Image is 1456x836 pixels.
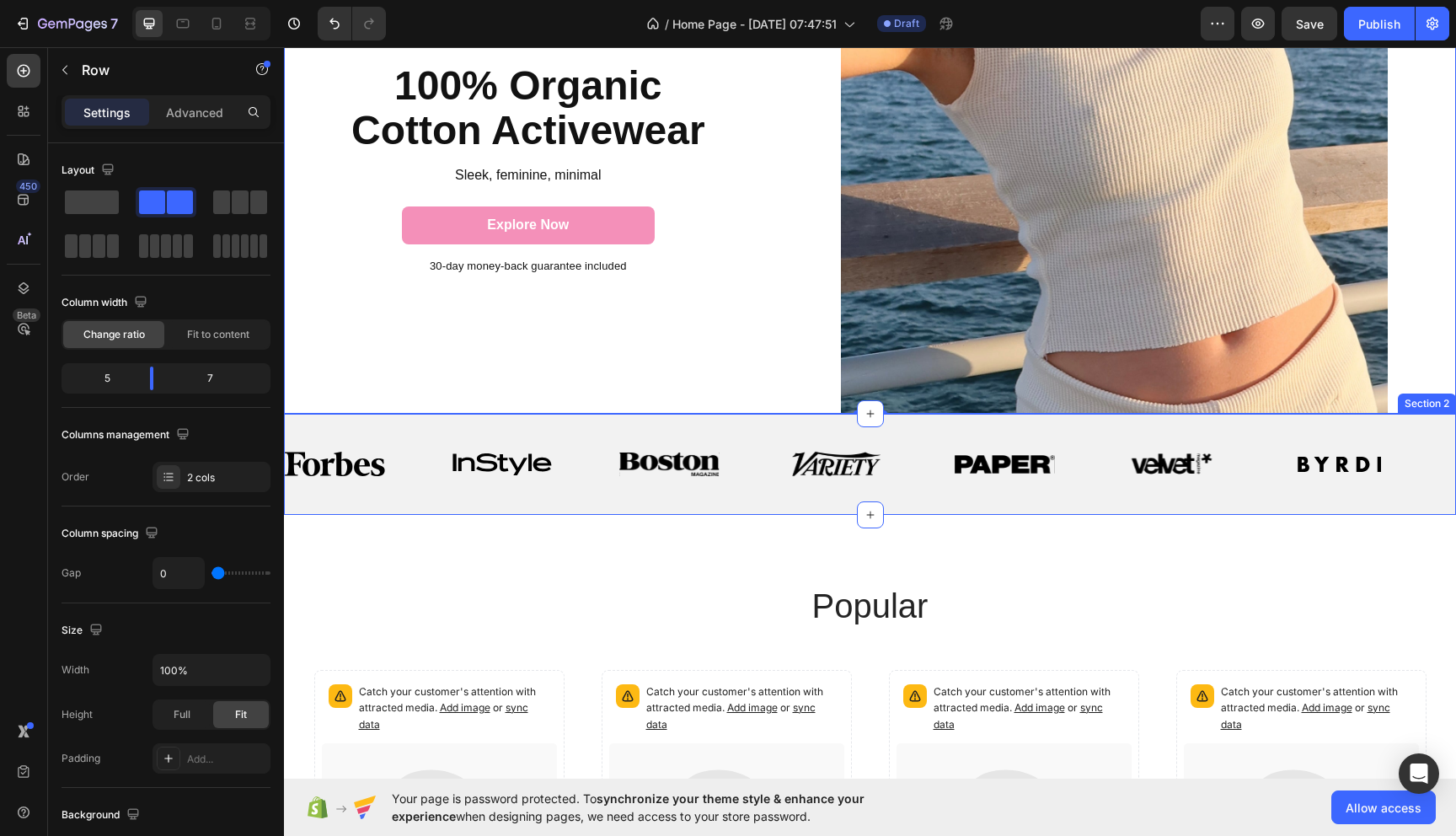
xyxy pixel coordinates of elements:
div: Publish [1358,15,1400,33]
p: Advanced [166,104,223,121]
div: 450 [16,180,40,193]
div: 5 [65,367,136,390]
span: Add image [731,654,781,667]
div: Add... [187,752,266,767]
p: Row [82,60,225,80]
div: Section 2 [1117,349,1169,364]
img: Alt image [335,405,436,429]
span: Home Page - [DATE] 07:47:51 [672,15,837,33]
img: Alt image [1005,410,1105,425]
img: Alt image [1,405,101,430]
img: Alt image [847,404,929,431]
div: Column spacing [62,522,162,545]
p: Settings [83,104,131,121]
span: Fit to content [187,327,249,342]
span: Change ratio [83,327,145,342]
div: Size [62,619,106,642]
div: Undo/Redo [318,7,386,40]
img: Alt image [671,408,771,426]
h2: popular [81,535,1092,582]
span: Full [174,707,190,722]
div: 2 cols [187,470,266,485]
div: Background [62,804,143,827]
span: Add image [156,654,206,667]
div: Padding [62,751,100,766]
button: Save [1282,7,1337,40]
input: Auto [153,558,204,588]
div: Open Intercom Messenger [1399,753,1439,794]
img: Alt image [169,406,269,428]
p: 7 [110,13,118,34]
span: Add image [443,654,494,667]
p: Catch your customer's attention with attracted media. [937,637,1128,686]
button: 7 [7,7,126,40]
div: Gap [62,565,81,581]
p: Catch your customer's attention with attracted media. [75,637,266,686]
span: Draft [894,16,919,31]
span: Save [1296,17,1324,31]
button: Allow access [1331,790,1436,824]
div: Height [62,707,93,722]
div: Column width [62,292,151,314]
div: 7 [167,367,267,390]
div: Order [62,469,89,485]
iframe: Design area [284,47,1456,779]
button: Publish [1344,7,1415,40]
p: Catch your customer's attention with attracted media. [650,637,841,686]
div: Layout [62,159,118,182]
p: Catch your customer's attention with attracted media. [362,637,554,686]
span: Add image [1018,654,1068,667]
input: Auto [153,655,270,685]
span: Allow access [1346,799,1421,817]
span: Your page is password protected. To when designing pages, we need access to your store password. [392,790,930,825]
img: Alt image [507,404,598,431]
div: Width [62,662,89,678]
div: Columns management [62,424,193,447]
div: Beta [13,308,40,322]
span: / [665,15,669,33]
span: Fit [235,707,247,722]
span: synchronize your theme style & enhance your experience [392,791,864,823]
